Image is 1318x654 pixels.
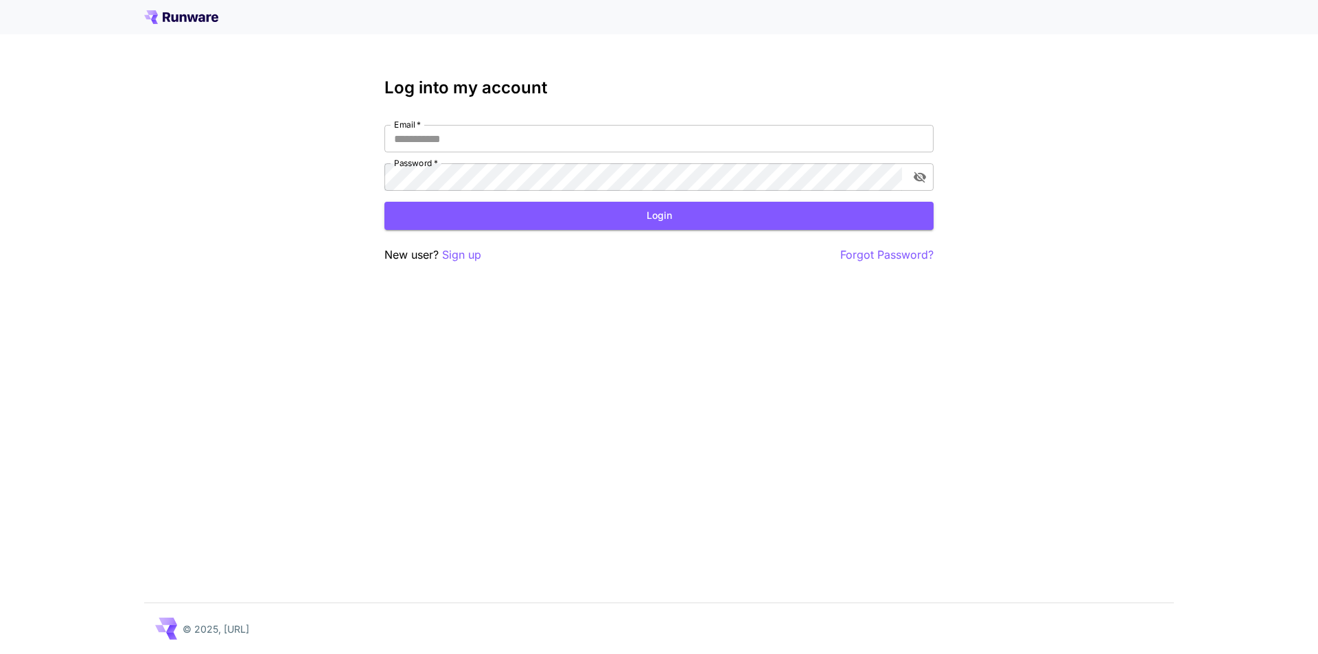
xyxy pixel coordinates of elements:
[384,78,934,97] h3: Log into my account
[384,202,934,230] button: Login
[394,157,438,169] label: Password
[183,622,249,636] p: © 2025, [URL]
[442,246,481,264] button: Sign up
[907,165,932,189] button: toggle password visibility
[384,246,481,264] p: New user?
[840,246,934,264] button: Forgot Password?
[394,119,421,130] label: Email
